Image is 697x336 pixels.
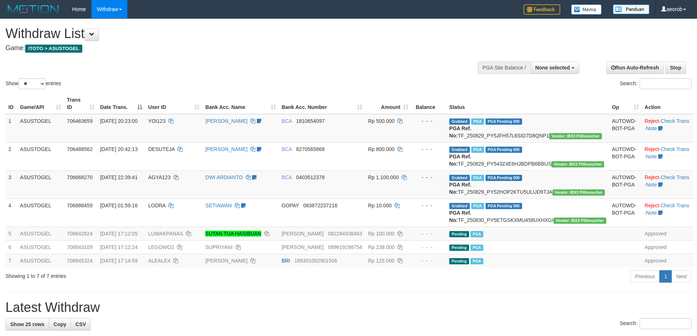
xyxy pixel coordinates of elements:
[554,218,606,224] span: Vendor URL: https://payment5.1velocity.biz
[446,114,609,143] td: TF_250829_PY5JFH57L6SID7D8QNP1
[67,231,93,237] span: 708642824
[100,174,138,180] span: [DATE] 22:39:41
[5,227,17,240] td: 5
[282,244,324,250] span: [PERSON_NAME]
[148,146,175,152] span: DESUTEJA
[531,61,579,74] button: None selected
[368,174,399,180] span: Rp 1.100.000
[282,174,292,180] span: BCA
[17,114,64,143] td: ASUSTOGEL
[449,154,471,167] b: PGA Ref. No:
[486,118,522,125] span: PGA Pending
[18,78,46,89] select: Showentries
[642,170,694,199] td: · ·
[368,244,394,250] span: Rp 238.000
[471,203,484,209] span: Marked by aeoros
[660,174,689,180] a: Check Trans
[296,118,325,124] span: Copy 1810654097 to clipboard
[449,231,469,237] span: Pending
[100,258,138,264] span: [DATE] 17:14:59
[471,175,484,181] span: Marked by aeoafif
[642,93,694,114] th: Action
[414,202,443,209] div: - - -
[671,270,692,283] a: Next
[5,170,17,199] td: 3
[645,146,659,152] a: Reject
[659,270,672,283] a: 1
[148,258,170,264] span: ALEALE4
[279,93,365,114] th: Bank Acc. Number: activate to sort column ascending
[64,93,97,114] th: Trans ID: activate to sort column ascending
[5,240,17,254] td: 6
[642,240,694,254] td: Approved
[5,269,285,280] div: Showing 1 to 7 of 7 entries
[17,142,64,170] td: ASUSTOGEL
[75,321,86,327] span: CSV
[446,142,609,170] td: TF_250829_PY543Z4E6HJBDPB6BBUS
[100,231,138,237] span: [DATE] 17:12:05
[646,125,657,131] a: Note
[303,203,337,208] span: Copy 083872237216 to clipboard
[642,227,694,240] td: Approved
[205,258,247,264] a: [PERSON_NAME]
[551,161,604,167] span: Vendor URL: https://payment5.1velocity.biz
[368,258,394,264] span: Rp 125.000
[640,78,692,89] input: Search:
[478,61,531,74] div: PGA Site Balance /
[449,210,471,223] b: PGA Ref. No:
[205,174,243,180] a: DWI ARDIANTO
[414,230,443,237] div: - - -
[71,318,91,331] a: CSV
[414,174,443,181] div: - - -
[17,170,64,199] td: ASUSTOGEL
[640,318,692,329] input: Search:
[296,174,325,180] span: Copy 0403512378 to clipboard
[609,93,642,114] th: Op: activate to sort column ascending
[205,244,232,250] a: SUPRIYANI
[486,203,522,209] span: PGA Pending
[148,203,165,208] span: LODRA
[368,146,394,152] span: Rp 800.000
[25,45,82,53] span: ITOTO > ASUSTOGEL
[17,254,64,267] td: ASUSTOGEL
[620,78,692,89] label: Search:
[646,210,657,216] a: Note
[202,93,278,114] th: Bank Acc. Name: activate to sort column ascending
[5,114,17,143] td: 1
[205,146,247,152] a: [PERSON_NAME]
[535,65,570,71] span: None selected
[646,154,657,159] a: Note
[97,93,145,114] th: Date Trans.: activate to sort column descending
[414,243,443,251] div: - - -
[148,174,170,180] span: AGYA123
[449,118,470,125] span: Grabbed
[67,146,93,152] span: 706488562
[471,147,484,153] span: Marked by aeoafif
[205,203,232,208] a: SETIAWAN
[660,118,689,124] a: Check Trans
[609,142,642,170] td: AUTOWD-BOT-PGA
[471,118,484,125] span: Marked by aeoafif
[5,45,457,52] h4: Game:
[5,4,61,15] img: MOTION_logo.png
[145,93,202,114] th: User ID: activate to sort column ascending
[642,254,694,267] td: Approved
[549,133,602,139] span: Vendor URL: https://payment5.1velocity.biz
[295,258,337,264] span: Copy 188301002901506 to clipboard
[645,203,659,208] a: Reject
[368,118,394,124] span: Rp 500.000
[205,231,261,237] a: SUTAN TUA HASIBUAN
[5,93,17,114] th: ID
[449,175,470,181] span: Grabbed
[642,142,694,170] td: · ·
[613,4,649,14] img: panduan.png
[282,118,292,124] span: BCA
[660,203,689,208] a: Check Trans
[100,203,138,208] span: [DATE] 01:59:16
[642,199,694,227] td: · ·
[53,321,66,327] span: Copy
[100,146,138,152] span: [DATE] 20:42:13
[282,231,324,237] span: [PERSON_NAME]
[296,146,325,152] span: Copy 8270565868 to clipboard
[414,257,443,264] div: - - -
